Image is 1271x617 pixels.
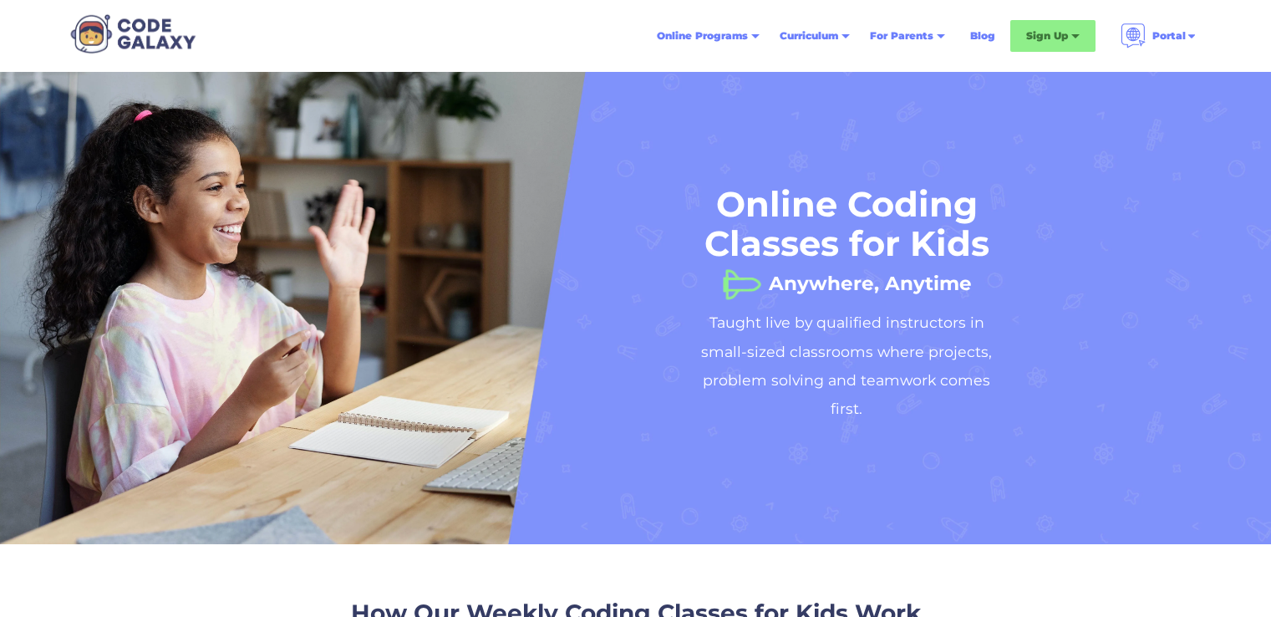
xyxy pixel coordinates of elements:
div: Online Programs [657,28,748,44]
h1: Online Coding Classes for Kids [688,185,1005,263]
div: For Parents [870,28,933,44]
h2: Taught live by qualified instructors in small-sized classrooms where projects, problem solving an... [688,308,1005,424]
div: Portal [1152,28,1186,44]
a: Blog [960,21,1005,51]
div: Sign Up [1026,28,1068,44]
h1: Anywhere, Anytime [769,267,972,283]
div: Curriculum [780,28,838,44]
